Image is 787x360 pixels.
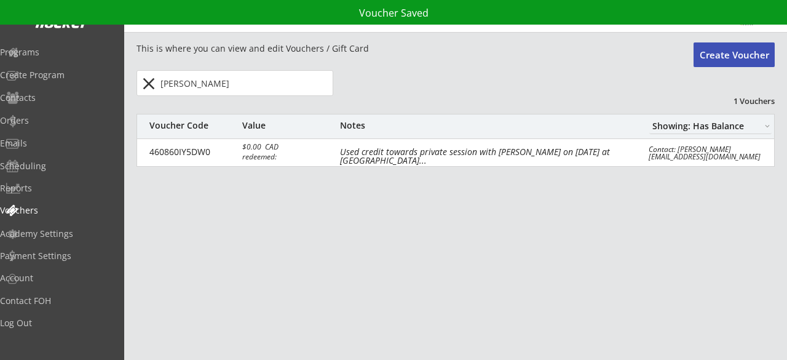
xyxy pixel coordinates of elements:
div: Used credit towards private session with [PERSON_NAME] on [DATE] at [GEOGRAPHIC_DATA]... [340,147,630,159]
div: 460860IY5DW0 [149,148,235,156]
button: close [138,74,159,94]
div: $0.00 CAD [242,143,327,151]
button: Create Voucher [694,42,775,67]
div: 1 Vouchers [700,95,775,106]
div: Value [242,121,298,130]
div: Voucher Code [149,121,235,130]
div: Notes [340,121,631,130]
input: Type here... [158,71,333,95]
div: redeemed: [242,153,325,161]
div: Contact: [PERSON_NAME] [EMAIL_ADDRESS][DOMAIN_NAME] [649,146,767,161]
div: This is where you can view and edit Vouchers / Gift Card [136,42,694,55]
